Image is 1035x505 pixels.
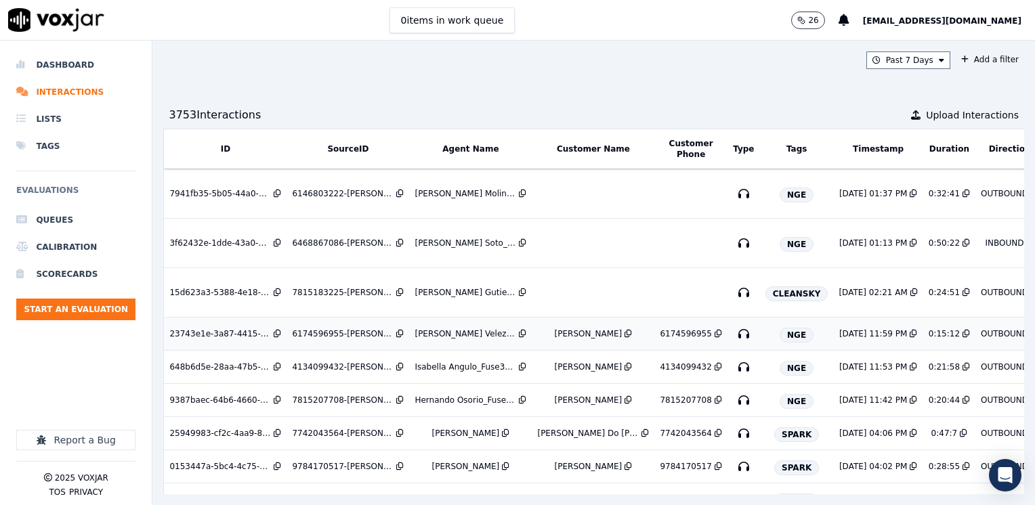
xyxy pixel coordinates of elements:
[989,459,1021,491] div: Open Intercom Messenger
[660,395,711,405] div: 7815207708
[866,51,950,69] button: Past 7 Days
[660,361,711,372] div: 4134099432
[780,237,814,252] span: NGE
[956,51,1024,68] button: Add a filter
[415,287,516,298] div: [PERSON_NAME] Gutierrez_l27837_CLEANSKY
[16,234,135,261] a: Calibration
[786,144,807,154] button: Tags
[415,238,516,248] div: [PERSON_NAME] Soto_Fuse3200_NGE
[929,144,969,154] button: Duration
[49,487,65,498] button: TOS
[292,287,394,298] div: 7815183225-[PERSON_NAME] all.mp3
[16,79,135,106] a: Interactions
[555,461,622,472] div: [PERSON_NAME]
[780,361,814,376] span: NGE
[791,12,838,29] button: 26
[169,361,271,372] div: 648b6d5e-28aa-47b5-9b57-ea8b8f9cf4b1
[169,287,271,298] div: 15d623a3-5388-4e18-a5d3-06154cd09df3
[415,395,516,405] div: Hernando Osorio_Fuse3032_NGE
[839,238,907,248] div: [DATE] 01:13 PM
[16,182,135,206] h6: Evaluations
[292,461,394,472] div: 9784170517-[PERSON_NAME] all.mp3
[660,328,711,339] div: 6174596955
[16,106,135,133] a: Lists
[853,144,904,154] button: Timestamp
[931,428,958,439] div: 0:47:7
[292,428,394,439] div: 7742043564-[PERSON_NAME] all.mp3
[292,238,394,248] div: 6468867086-[PERSON_NAME] all.mp3
[660,428,711,439] div: 7742043564
[929,287,960,298] div: 0:24:51
[774,460,819,475] span: SPARK
[863,16,1021,26] span: [EMAIL_ADDRESS][DOMAIN_NAME]
[929,188,960,199] div: 0:32:41
[765,286,828,301] span: CLEANSKY
[839,188,907,199] div: [DATE] 01:37 PM
[555,361,622,372] div: [PERSON_NAME]
[16,299,135,320] button: Start an Evaluation
[839,428,907,439] div: [DATE] 04:06 PM
[169,395,271,405] div: 9387baec-64b6-4660-8b3d-9696f9965b56
[780,188,814,202] span: NGE
[989,144,1031,154] button: Direction
[986,238,1024,248] div: INBOUND
[537,428,639,439] div: [PERSON_NAME] Do [PERSON_NAME]
[929,328,960,339] div: 0:15:12
[442,144,499,154] button: Agent Name
[981,188,1028,199] div: OUTBOUND
[169,328,271,339] div: 23743e1e-3a87-4415-a201-f2b709883751
[292,328,394,339] div: 6174596955-[PERSON_NAME] 2 all.mp3
[16,430,135,450] button: Report a Bug
[863,12,1035,28] button: [EMAIL_ADDRESS][DOMAIN_NAME]
[929,361,960,372] div: 0:21:58
[660,138,721,160] button: Customer Phone
[16,133,135,160] a: Tags
[733,144,754,154] button: Type
[169,188,271,199] div: 7941fb35-5b05-44a0-9205-6b5ce3da44f0
[292,395,394,405] div: 7815207708-[PERSON_NAME] 2 all.mp3
[839,461,907,472] div: [DATE] 04:02 PM
[981,287,1028,298] div: OUTBOUND
[415,188,516,199] div: [PERSON_NAME] Molina_Fuse3103_NGE
[8,8,104,32] img: voxjar logo
[929,395,960,405] div: 0:20:44
[169,461,271,472] div: 0153447a-5bc4-4c75-9cc1-a61d26c6245f
[169,238,271,248] div: 3f62432e-1dde-43a0-b776-54b013f54c31
[780,328,814,343] span: NGE
[16,51,135,79] li: Dashboard
[981,328,1028,339] div: OUTBOUND
[169,428,271,439] div: 25949983-cf2c-4aa9-8344-21ccdec3eef2
[415,328,516,339] div: [PERSON_NAME] Velez_Fuse3039_NGE
[555,328,622,339] div: [PERSON_NAME]
[926,108,1019,122] span: Upload Interactions
[169,107,261,123] div: 3753 Interaction s
[432,461,500,472] div: [PERSON_NAME]
[791,12,824,29] button: 26
[660,461,711,472] div: 9784170517
[839,287,907,298] div: [DATE] 02:21 AM
[16,261,135,288] a: Scorecards
[557,144,630,154] button: Customer Name
[55,473,108,483] p: 2025 Voxjar
[839,328,907,339] div: [DATE] 11:59 PM
[981,395,1028,405] div: OUTBOUND
[292,188,394,199] div: 6146803222-[PERSON_NAME] 2 all.mp3
[780,394,814,409] span: NGE
[69,487,103,498] button: Privacy
[292,361,394,372] div: 4134099432-[PERSON_NAME] all.mp3
[808,15,818,26] p: 26
[555,395,622,405] div: [PERSON_NAME]
[981,461,1028,472] div: OUTBOUND
[839,361,907,372] div: [DATE] 11:53 PM
[981,361,1028,372] div: OUTBOUND
[911,108,1019,122] button: Upload Interactions
[415,361,516,372] div: Isabella Angulo_Fuse3002_NGE
[389,7,515,33] button: 0items in work queue
[432,428,500,439] div: [PERSON_NAME]
[16,206,135,234] li: Queues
